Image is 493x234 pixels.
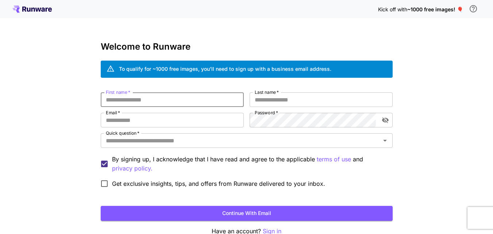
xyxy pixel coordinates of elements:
button: By signing up, I acknowledge that I have read and agree to the applicable and privacy policy. [317,155,351,164]
button: In order to qualify for free credit, you need to sign up with a business email address and click ... [466,1,481,16]
button: Continue with email [101,206,393,221]
label: First name [106,89,130,95]
label: Email [106,110,120,116]
label: Last name [255,89,279,95]
div: To qualify for ~1000 free images, you’ll need to sign up with a business email address. [119,65,331,73]
button: toggle password visibility [379,114,392,127]
p: privacy policy. [112,164,153,173]
label: Quick question [106,130,139,136]
p: terms of use [317,155,351,164]
label: Password [255,110,278,116]
h3: Welcome to Runware [101,42,393,52]
span: Get exclusive insights, tips, and offers from Runware delivered to your inbox. [112,179,325,188]
button: Open [380,135,390,146]
button: By signing up, I acknowledge that I have read and agree to the applicable terms of use and [112,164,153,173]
span: Kick off with [378,6,407,12]
p: By signing up, I acknowledge that I have read and agree to the applicable and [112,155,387,173]
span: ~1000 free images! 🎈 [407,6,463,12]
